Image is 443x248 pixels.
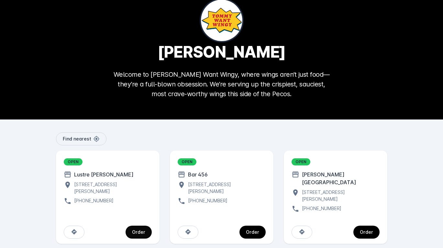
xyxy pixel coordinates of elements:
[132,230,145,234] div: Order
[72,171,134,178] div: Lustre [PERSON_NAME]
[64,158,83,165] div: OPEN
[126,226,152,239] button: continue
[299,171,380,186] div: [PERSON_NAME][GEOGRAPHIC_DATA]
[246,230,259,234] div: Order
[185,181,266,195] div: [STREET_ADDRESS][PERSON_NAME]
[299,205,341,213] div: [PHONE_NUMBER]
[360,230,373,234] div: Order
[239,226,266,239] button: continue
[292,158,310,165] div: OPEN
[185,171,208,178] div: Bar 456
[72,197,114,205] div: [PHONE_NUMBER]
[185,197,227,205] div: [PHONE_NUMBER]
[353,226,380,239] button: continue
[178,158,196,165] div: OPEN
[63,137,91,141] span: Find nearest
[72,181,152,195] div: [STREET_ADDRESS][PERSON_NAME]
[299,189,380,202] div: [STREET_ADDRESS][PERSON_NAME]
